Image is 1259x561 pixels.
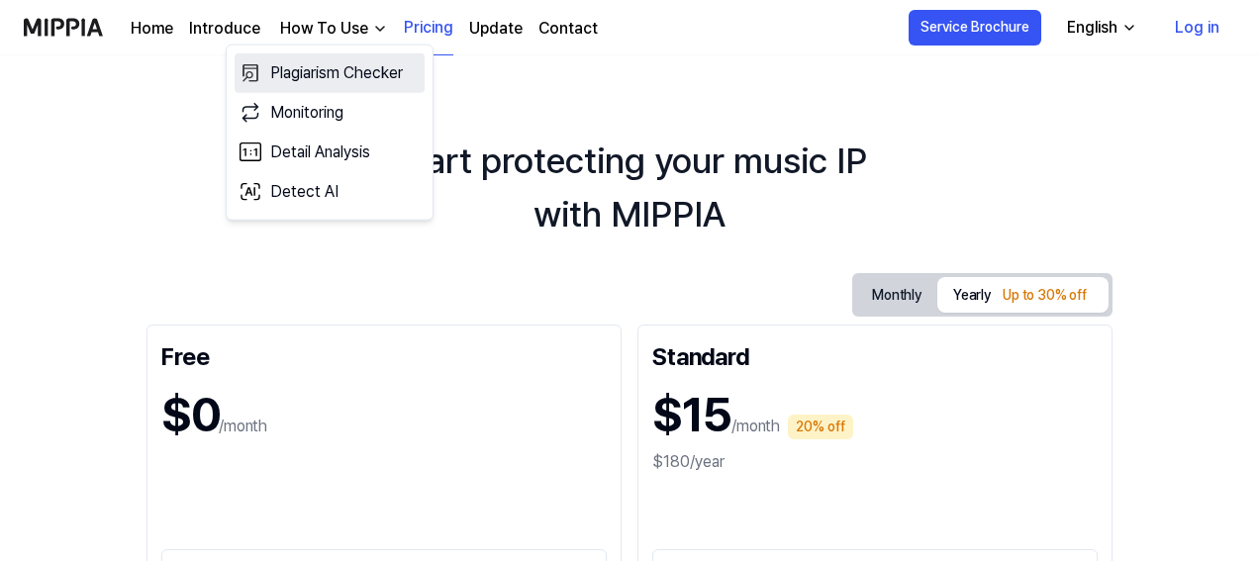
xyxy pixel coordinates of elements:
[652,339,1098,371] div: Standard
[235,172,425,212] a: Detect AI
[235,93,425,133] a: Monitoring
[937,277,1109,313] button: Yearly
[189,17,260,41] a: Introduce
[404,1,453,55] a: Pricing
[652,450,1098,474] div: $180/year
[997,281,1093,311] div: Up to 30% off
[161,339,607,371] div: Free
[219,415,267,438] p: /month
[788,415,853,439] div: 20% off
[909,10,1041,46] button: Service Brochure
[235,133,425,172] a: Detail Analysis
[1051,8,1149,47] button: English
[161,379,219,450] h1: $0
[372,21,388,37] img: down
[856,277,937,314] button: Monthly
[276,17,388,41] button: How To Use
[469,17,523,41] a: Update
[731,415,780,438] p: /month
[131,17,173,41] a: Home
[538,17,598,41] a: Contact
[276,17,372,41] div: How To Use
[1063,16,1121,40] div: English
[652,379,731,450] h1: $15
[235,53,425,93] a: Plagiarism Checker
